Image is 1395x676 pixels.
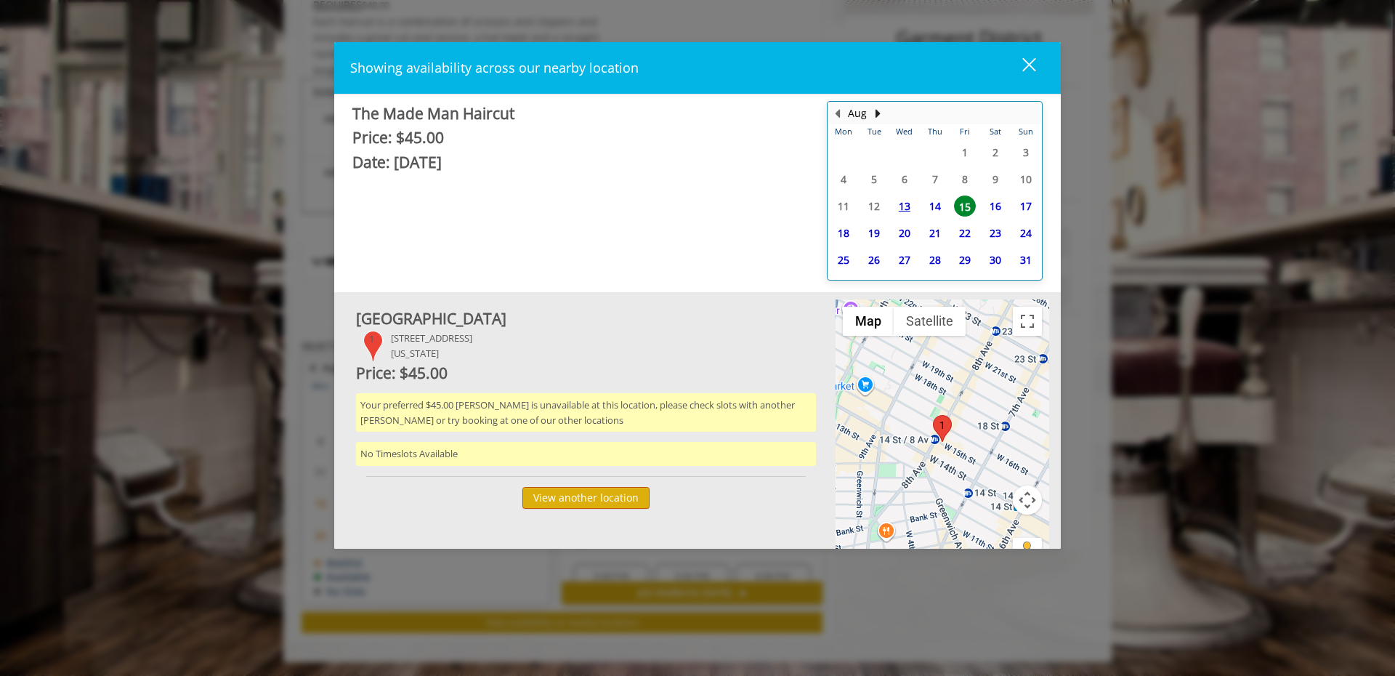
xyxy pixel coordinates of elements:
[863,249,885,270] span: 26
[889,220,920,246] td: Select day20
[950,193,981,220] td: Select day15
[894,307,966,336] button: Show satellite imagery
[352,126,805,150] div: Price: $45.00
[894,249,915,270] span: 27
[920,220,950,246] td: Select day21
[889,124,920,139] th: Wed
[954,196,976,217] span: 15
[950,220,981,246] td: Select day22
[980,220,1011,246] td: Select day23
[828,220,859,246] td: Select day18
[1015,196,1037,217] span: 17
[1006,57,1035,79] div: close dialog
[522,487,650,508] button: View another location
[1011,193,1041,220] td: Select day17
[356,307,816,331] div: [GEOGRAPHIC_DATA]
[950,246,981,273] td: Select day29
[980,124,1011,139] th: Sat
[843,307,894,336] button: Show street map
[859,124,889,139] th: Tue
[1013,538,1042,567] button: Drag Pegman onto the map to open Street View
[950,124,981,139] th: Fri
[984,249,1006,270] span: 30
[954,222,976,244] span: 22
[1011,246,1041,273] td: Select day31
[1011,124,1041,139] th: Sun
[1015,222,1037,244] span: 24
[859,246,889,273] td: Select day26
[1015,249,1037,270] span: 31
[872,105,883,121] button: Next Month
[1013,486,1042,515] button: Map camera controls
[984,222,1006,244] span: 23
[352,150,805,175] div: Date: [DATE]
[920,246,950,273] td: Select day28
[828,124,859,139] th: Mon
[859,220,889,246] td: Select day19
[954,249,976,270] span: 29
[920,124,950,139] th: Thu
[848,105,867,121] button: Aug
[889,246,920,273] td: Select day27
[833,222,854,244] span: 18
[352,102,805,126] div: The Made Man Haircut
[363,331,384,361] div: 1
[350,59,639,76] span: Showing availability across our nearby location
[833,249,854,270] span: 25
[924,222,946,244] span: 21
[1013,307,1042,336] button: Toggle fullscreen view
[356,393,816,432] div: Your preferred $45.00 [PERSON_NAME] is unavailable at this location, please check slots with anot...
[356,442,816,466] div: No Timeslots Available
[863,222,885,244] span: 19
[831,105,843,121] button: Previous Month
[980,246,1011,273] td: Select day30
[980,193,1011,220] td: Select day16
[924,249,946,270] span: 28
[920,193,950,220] td: Select day14
[1011,220,1041,246] td: Select day24
[356,361,816,386] div: Price: $45.00
[391,331,472,361] div: [STREET_ADDRESS] [US_STATE]
[828,246,859,273] td: Select day25
[924,196,946,217] span: 14
[984,196,1006,217] span: 16
[933,415,952,442] div: 1
[894,222,915,244] span: 20
[995,53,1045,83] button: close dialog
[894,196,915,217] span: 13
[889,193,920,220] td: Select day13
